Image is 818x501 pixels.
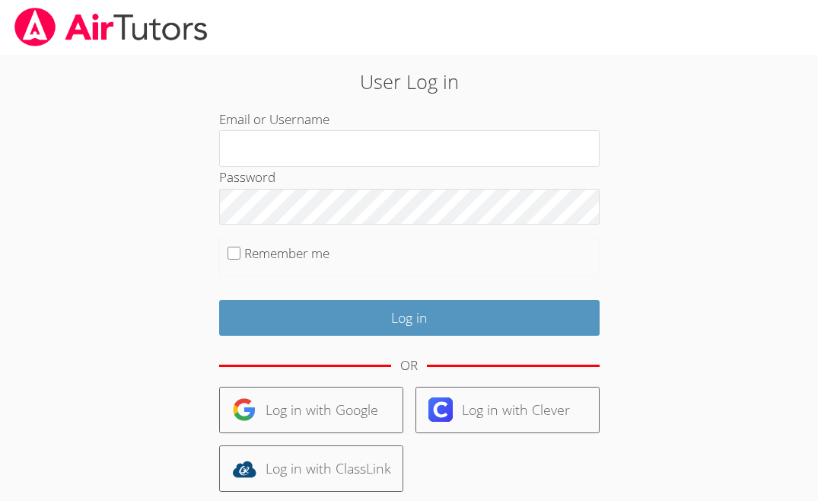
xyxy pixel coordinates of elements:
a: Log in with Google [219,387,403,433]
img: airtutors_banner-c4298cdbf04f3fff15de1276eac7730deb9818008684d7c2e4769d2f7ddbe033.png [13,8,209,46]
a: Log in with ClassLink [219,445,403,492]
label: Password [219,168,275,186]
img: classlink-logo-d6bb404cc1216ec64c9a2012d9dc4662098be43eaf13dc465df04b49fa7ab582.svg [232,457,256,481]
input: Log in [219,300,600,336]
label: Remember me [244,244,329,262]
a: Log in with Clever [415,387,600,433]
h2: User Log in [115,67,704,96]
label: Email or Username [219,110,329,128]
div: OR [400,355,418,377]
img: clever-logo-6eab21bc6e7a338710f1a6ff85c0baf02591cd810cc4098c63d3a4b26e2feb20.svg [428,397,453,422]
img: google-logo-50288ca7cdecda66e5e0955fdab243c47b7ad437acaf1139b6f446037453330a.svg [232,397,256,422]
